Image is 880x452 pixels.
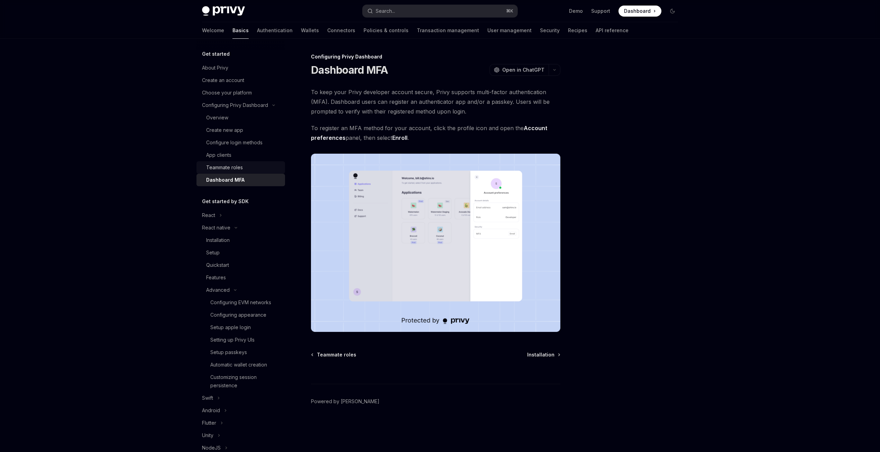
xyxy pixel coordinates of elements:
[392,134,407,141] strong: Enroll
[206,273,226,282] div: Features
[624,8,651,15] span: Dashboard
[202,394,213,402] div: Swift
[196,284,285,296] button: Toggle Advanced section
[210,348,247,356] div: Setup passkeys
[210,311,266,319] div: Configuring appearance
[210,298,271,307] div: Configuring EVM networks
[311,87,560,116] span: To keep your Privy developer account secure, Privy supports multi-factor authentication (MFA). Da...
[206,248,220,257] div: Setup
[202,50,230,58] h5: Get started
[210,373,281,390] div: Customizing session persistence
[202,89,252,97] div: Choose your platform
[196,74,285,87] a: Create an account
[502,66,544,73] span: Open in ChatGPT
[311,154,560,332] img: images/dashboard-mfa-1.png
[196,246,285,259] a: Setup
[206,151,231,159] div: App clients
[591,8,610,15] a: Support
[196,149,285,161] a: App clients
[196,209,285,222] button: Toggle React section
[202,64,228,72] div: About Privy
[202,22,224,39] a: Welcome
[417,22,479,39] a: Transaction management
[206,163,243,172] div: Teammate roles
[206,286,230,294] div: Advanced
[196,87,285,99] a: Choose your platform
[311,398,379,405] a: Powered by [PERSON_NAME]
[210,323,251,332] div: Setup apple login
[196,417,285,429] button: Toggle Flutter section
[202,211,215,219] div: React
[196,99,285,111] button: Toggle Configuring Privy Dashboard section
[540,22,560,39] a: Security
[363,5,517,17] button: Open search
[489,64,549,76] button: Open in ChatGPT
[196,62,285,74] a: About Privy
[206,176,245,184] div: Dashboard MFA
[196,296,285,309] a: Configuring EVM networks
[196,174,285,186] a: Dashboard MFA
[196,321,285,334] a: Setup apple login
[202,76,244,84] div: Create an account
[568,22,587,39] a: Recipes
[527,351,554,358] span: Installation
[202,6,245,16] img: dark logo
[196,124,285,136] a: Create new app
[202,431,213,440] div: Unity
[206,138,263,147] div: Configure login methods
[210,361,267,369] div: Automatic wallet creation
[596,22,629,39] a: API reference
[206,236,230,244] div: Installation
[196,404,285,417] button: Toggle Android section
[196,161,285,174] a: Teammate roles
[301,22,319,39] a: Wallets
[206,114,228,122] div: Overview
[196,136,285,149] a: Configure login methods
[202,419,216,427] div: Flutter
[196,359,285,371] a: Automatic wallet creation
[196,271,285,284] a: Features
[311,64,388,76] h1: Dashboard MFA
[210,336,255,344] div: Setting up Privy UIs
[196,234,285,246] a: Installation
[667,6,678,17] button: Toggle dark mode
[257,22,293,39] a: Authentication
[196,371,285,392] a: Customizing session persistence
[327,22,355,39] a: Connectors
[202,224,230,232] div: React native
[202,197,249,206] h5: Get started by SDK
[196,111,285,124] a: Overview
[202,406,220,415] div: Android
[376,7,395,15] div: Search...
[364,22,409,39] a: Policies & controls
[312,351,356,358] a: Teammate roles
[232,22,249,39] a: Basics
[196,334,285,346] a: Setting up Privy UIs
[618,6,661,17] a: Dashboard
[569,8,583,15] a: Demo
[506,8,513,14] span: ⌘ K
[196,309,285,321] a: Configuring appearance
[311,53,560,60] div: Configuring Privy Dashboard
[311,123,560,143] span: To register an MFA method for your account, click the profile icon and open the panel, then select .
[527,351,560,358] a: Installation
[202,444,221,452] div: NodeJS
[196,346,285,359] a: Setup passkeys
[196,429,285,442] button: Toggle Unity section
[206,126,243,134] div: Create new app
[202,101,268,109] div: Configuring Privy Dashboard
[196,259,285,271] a: Quickstart
[196,392,285,404] button: Toggle Swift section
[317,351,356,358] span: Teammate roles
[206,261,229,269] div: Quickstart
[487,22,532,39] a: User management
[196,222,285,234] button: Toggle React native section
